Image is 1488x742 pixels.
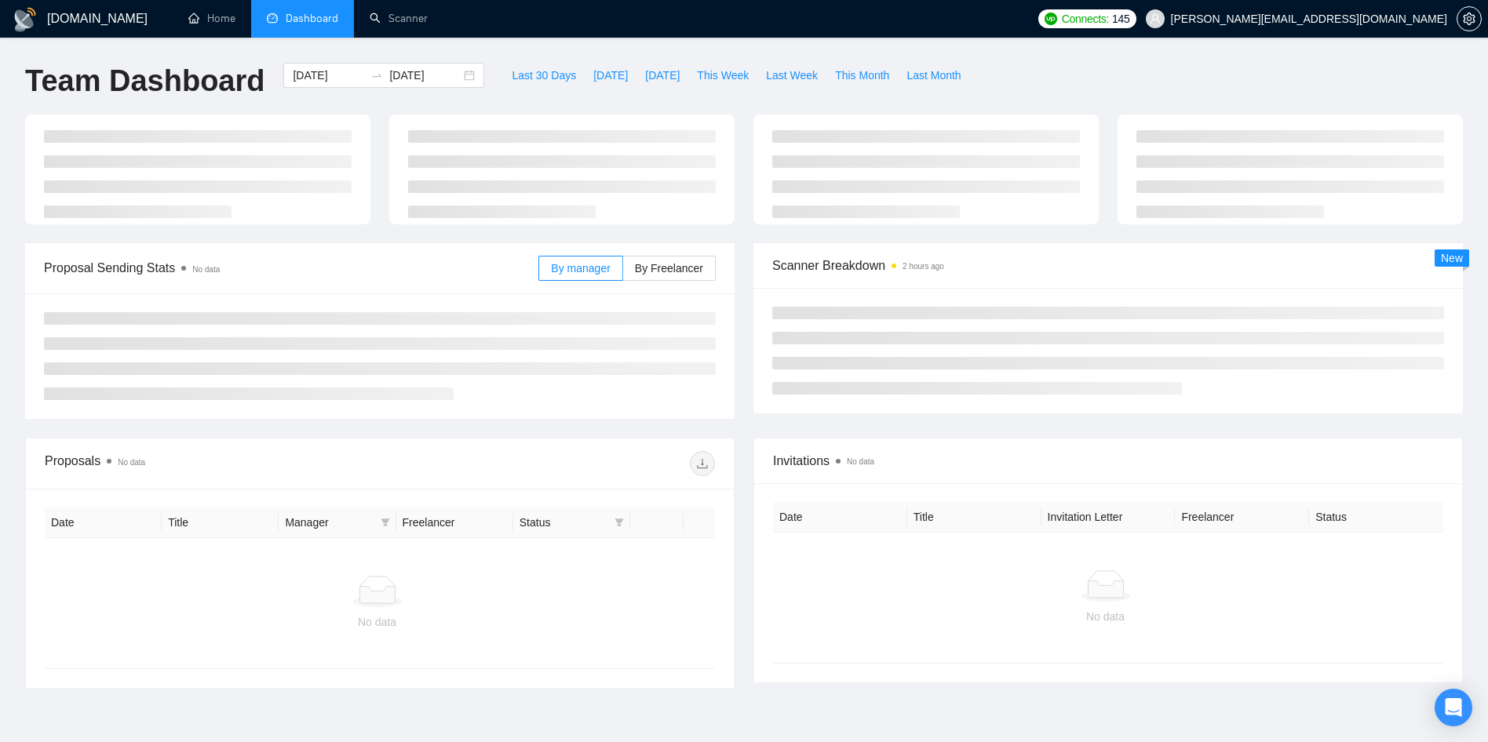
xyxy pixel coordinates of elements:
span: No data [118,458,145,467]
time: 2 hours ago [903,262,944,271]
th: Title [162,507,279,538]
button: [DATE] [585,63,636,88]
span: filter [381,518,390,527]
span: No data [847,457,874,466]
span: user [1150,13,1161,24]
button: This Week [688,63,757,88]
button: [DATE] [636,63,688,88]
a: searchScanner [370,12,428,25]
th: Freelancer [396,507,513,538]
span: [DATE] [593,67,628,84]
span: Invitations [773,451,1443,471]
div: Open Intercom Messenger [1435,689,1472,726]
span: filter [615,518,624,527]
span: This Week [697,67,749,84]
span: By Freelancer [635,262,703,275]
div: Proposals [45,451,380,476]
div: No data [57,613,697,631]
span: Last Month [906,67,961,84]
span: Manager [285,514,374,531]
img: upwork-logo.png [1045,13,1057,25]
button: setting [1457,6,1482,31]
img: logo [13,7,38,32]
input: End date [389,67,461,84]
span: By manager [551,262,610,275]
span: Last 30 Days [512,67,576,84]
span: Connects: [1062,10,1109,27]
div: No data [786,608,1425,625]
button: Last Month [898,63,969,88]
span: filter [611,511,627,534]
span: Scanner Breakdown [772,256,1444,275]
span: Dashboard [286,12,338,25]
button: This Month [826,63,898,88]
span: [DATE] [645,67,680,84]
span: Proposal Sending Stats [44,258,538,278]
span: swap-right [370,69,383,82]
span: This Month [835,67,889,84]
input: Start date [293,67,364,84]
span: setting [1457,13,1481,25]
span: 145 [1112,10,1129,27]
span: to [370,69,383,82]
th: Date [773,502,907,533]
span: No data [192,265,220,274]
span: filter [377,511,393,534]
a: homeHome [188,12,235,25]
th: Date [45,507,162,538]
button: Last 30 Days [503,63,585,88]
a: setting [1457,13,1482,25]
th: Freelancer [1175,502,1309,533]
th: Manager [279,507,396,538]
th: Title [907,502,1041,533]
span: New [1441,252,1463,264]
th: Invitation Letter [1041,502,1176,533]
span: Status [520,514,608,531]
span: dashboard [267,13,278,24]
span: Last Week [766,67,818,84]
button: Last Week [757,63,826,88]
h1: Team Dashboard [25,63,264,100]
th: Status [1309,502,1443,533]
